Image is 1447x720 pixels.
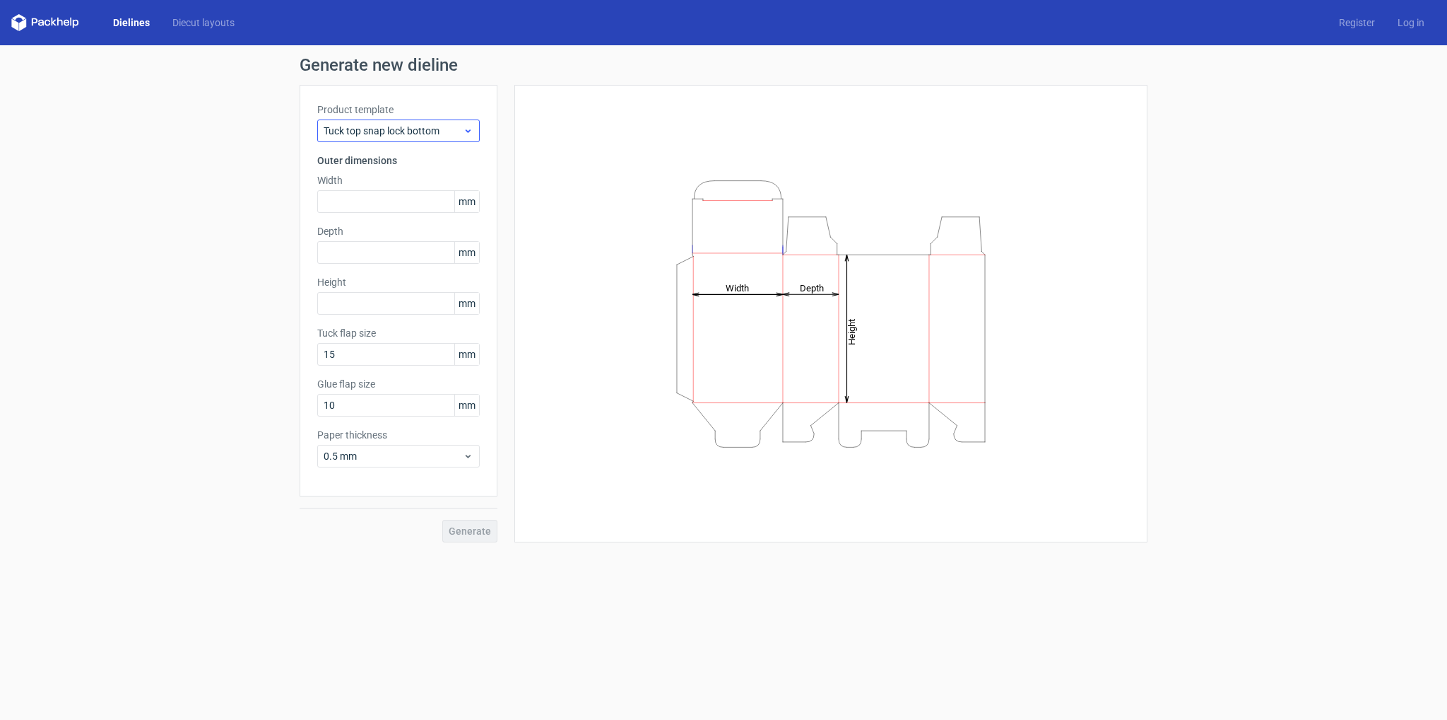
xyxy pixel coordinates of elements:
span: mm [454,395,479,416]
label: Depth [317,224,480,238]
a: Diecut layouts [161,16,246,30]
label: Height [317,275,480,289]
label: Glue flap size [317,377,480,391]
span: mm [454,191,479,212]
h1: Generate new dieline [300,57,1147,74]
span: mm [454,242,479,263]
h3: Outer dimensions [317,153,480,168]
a: Dielines [102,16,161,30]
label: Tuck flap size [317,326,480,340]
a: Log in [1386,16,1436,30]
tspan: Width [726,282,749,293]
span: Tuck top snap lock bottom [324,124,463,138]
label: Width [317,173,480,187]
span: mm [454,293,479,314]
label: Paper thickness [317,428,480,442]
a: Register [1328,16,1386,30]
span: 0.5 mm [324,449,463,463]
tspan: Height [846,318,857,344]
label: Product template [317,103,480,117]
tspan: Depth [800,282,824,293]
span: mm [454,344,479,365]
